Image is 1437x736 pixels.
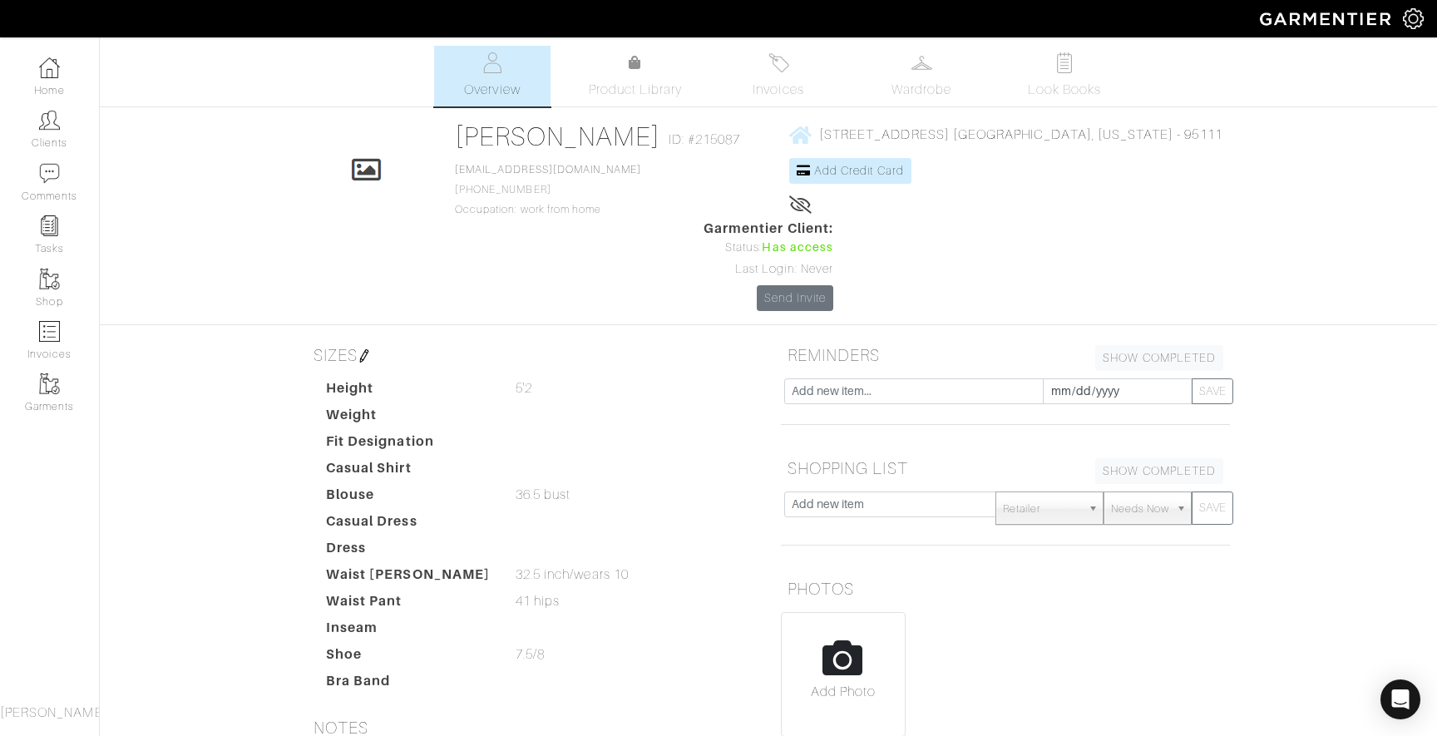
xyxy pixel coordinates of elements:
span: [STREET_ADDRESS] [GEOGRAPHIC_DATA], [US_STATE] - 95111 [819,127,1222,142]
input: Add new item... [784,378,1044,404]
a: Wardrobe [863,46,980,106]
span: ID: #215087 [669,130,741,150]
span: Has access [762,239,833,257]
dt: Casual Shirt [314,458,503,485]
span: 7.5/8 [516,645,545,664]
img: garmentier-logo-header-white-b43fb05a5012e4ada735d5af1a66efaba907eab6374d6393d1fbf88cb4ef424d.png [1252,4,1403,33]
a: SHOW COMPLETED [1095,458,1223,484]
button: SAVE [1192,378,1233,404]
dt: Waist Pant [314,591,503,618]
dt: Dress [314,538,503,565]
h5: SHOPPING LIST [781,452,1230,485]
span: 32.5 inch/wears 10 [516,565,629,585]
dt: Waist [PERSON_NAME] [314,565,503,591]
span: Garmentier Client: [704,219,833,239]
dt: Casual Dress [314,511,503,538]
span: 36.5 bust [516,485,570,505]
img: comment-icon-a0a6a9ef722e966f86d9cbdc48e553b5cf19dbc54f86b18d962a5391bc8f6eb6.png [39,163,60,184]
dt: Bra Band [314,671,503,698]
dt: Height [314,378,503,405]
a: Add Credit Card [789,158,911,184]
span: Overview [464,80,520,100]
div: Open Intercom Messenger [1380,679,1420,719]
img: wardrobe-487a4870c1b7c33e795ec22d11cfc2ed9d08956e64fb3008fe2437562e282088.svg [911,52,932,73]
img: orders-27d20c2124de7fd6de4e0e44c1d41de31381a507db9b33961299e4e07d508b8c.svg [768,52,789,73]
a: Overview [434,46,551,106]
span: 41 hips [516,591,560,611]
input: Add new item [784,491,996,517]
a: [PERSON_NAME] [455,121,660,151]
h5: SIZES [307,338,756,372]
a: Look Books [1006,46,1123,106]
span: Needs Now [1111,492,1169,526]
span: Invoices [753,80,803,100]
h5: PHOTOS [781,572,1230,605]
dt: Fit Designation [314,432,503,458]
img: orders-icon-0abe47150d42831381b5fb84f609e132dff9fe21cb692f30cb5eec754e2cba89.png [39,321,60,342]
a: [STREET_ADDRESS] [GEOGRAPHIC_DATA], [US_STATE] - 95111 [789,124,1222,145]
div: Status: [704,239,833,257]
button: SAVE [1192,491,1233,525]
span: Add Credit Card [814,164,904,177]
dt: Blouse [314,485,503,511]
img: basicinfo-40fd8af6dae0f16599ec9e87c0ef1c0a1fdea2edbe929e3d69a839185d80c458.svg [482,52,503,73]
span: Retailer [1003,492,1081,526]
dt: Shoe [314,645,503,671]
div: Last Login: Never [704,260,833,279]
img: clients-icon-6bae9207a08558b7cb47a8932f037763ab4055f8c8b6bfacd5dc20c3e0201464.png [39,110,60,131]
span: Wardrobe [891,80,951,100]
a: SHOW COMPLETED [1095,345,1223,371]
span: Product Library [589,80,683,100]
a: Product Library [577,53,694,100]
span: 5'2 [516,378,532,398]
dt: Inseam [314,618,503,645]
span: Look Books [1028,80,1102,100]
img: pen-cf24a1663064a2ec1b9c1bd2387e9de7a2fa800b781884d57f21acf72779bad2.png [358,349,371,363]
img: garments-icon-b7da505a4dc4fd61783c78ac3ca0ef83fa9d6f193b1c9dc38574b1d14d53ca28.png [39,373,60,394]
a: Invoices [720,46,837,106]
img: reminder-icon-8004d30b9f0a5d33ae49ab947aed9ed385cf756f9e5892f1edd6e32f2345188e.png [39,215,60,236]
img: gear-icon-white-bd11855cb880d31180b6d7d6211b90ccbf57a29d726f0c71d8c61bd08dd39cc2.png [1403,8,1424,29]
span: [PHONE_NUMBER] Occupation: work from home [455,164,641,215]
img: garments-icon-b7da505a4dc4fd61783c78ac3ca0ef83fa9d6f193b1c9dc38574b1d14d53ca28.png [39,269,60,289]
img: dashboard-icon-dbcd8f5a0b271acd01030246c82b418ddd0df26cd7fceb0bd07c9910d44c42f6.png [39,57,60,78]
dt: Weight [314,405,503,432]
img: todo-9ac3debb85659649dc8f770b8b6100bb5dab4b48dedcbae339e5042a72dfd3cc.svg [1054,52,1075,73]
a: [EMAIL_ADDRESS][DOMAIN_NAME] [455,164,641,175]
h5: REMINDERS [781,338,1230,372]
a: Send Invite [757,285,833,311]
